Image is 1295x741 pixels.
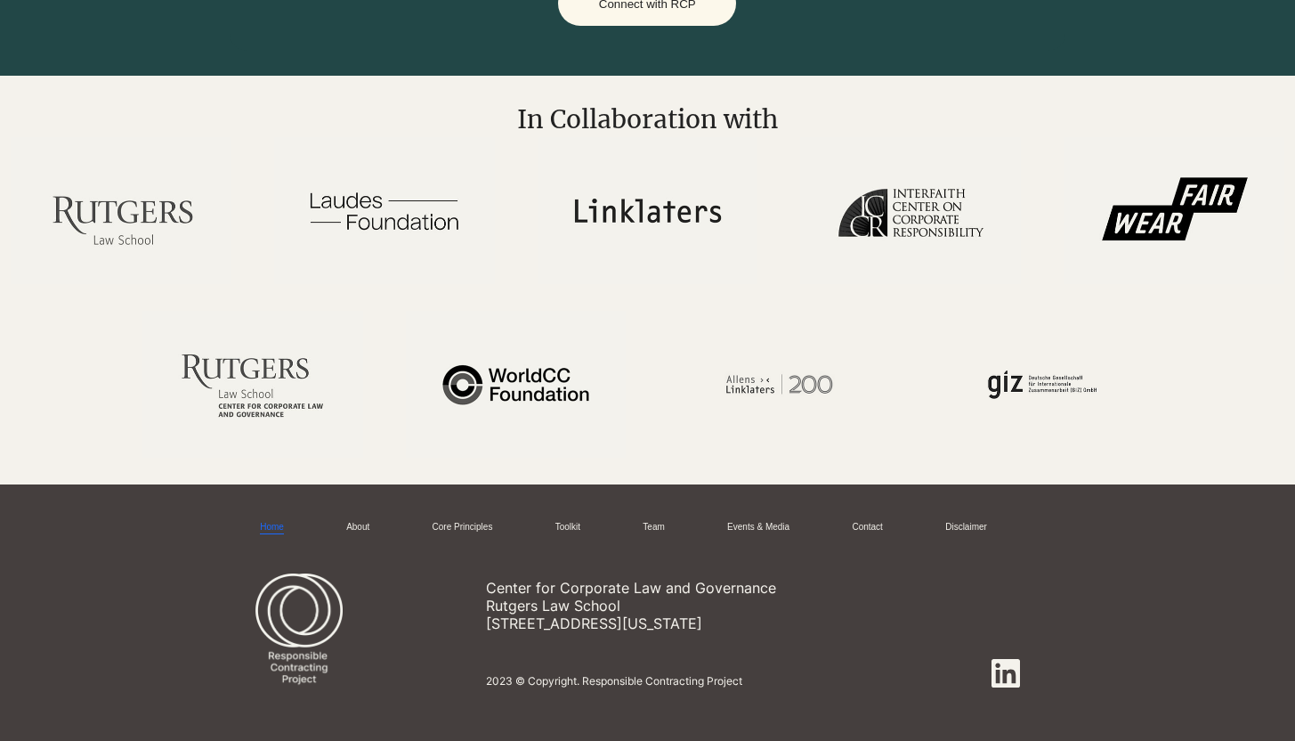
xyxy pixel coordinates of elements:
[260,521,284,534] a: Home
[486,597,892,615] p: Rutgers Law School
[945,521,987,534] a: Disclaimer
[247,574,350,698] img: v2 New RCP logo cream.png
[11,137,231,284] img: rutgers_law_logo_edited.jpg
[643,521,664,534] a: Team
[433,521,493,534] a: Core Principles
[406,311,627,458] img: world_cc_edited.jpg
[932,311,1153,458] img: giz_logo.png
[142,311,363,458] img: rutgers_corp_law_edited.jpg
[346,521,369,534] a: About
[247,514,1037,541] nav: Site
[669,311,890,458] img: allens_links_logo.png
[727,521,789,534] a: Events & Media
[852,521,882,534] a: Contact
[555,521,580,534] a: Toolkit
[517,103,778,135] span: In Collaboration with
[800,137,1021,284] img: ICCR_logo_edited.jpg
[1064,137,1284,284] img: fairwear_logo_edited.jpg
[486,674,959,688] p: 2023 © Copyright. Responsible Contracting Project
[486,615,892,632] p: [STREET_ADDRESS][US_STATE]
[486,579,892,597] p: Center for Corporate Law and Governance
[538,137,758,284] img: linklaters_logo_edited.jpg
[274,137,495,284] img: laudes_logo_edited.jpg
